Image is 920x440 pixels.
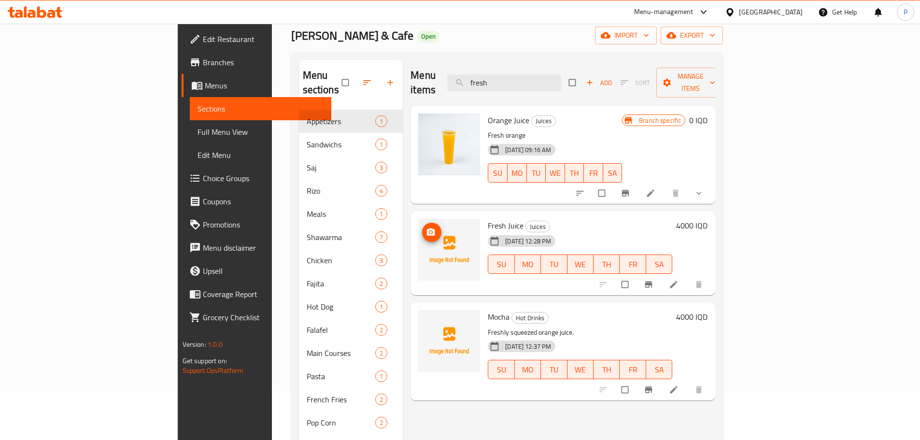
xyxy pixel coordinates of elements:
span: Sections [198,103,324,114]
span: Pop Corn [307,417,376,428]
div: items [375,208,387,220]
span: Select to update [616,275,636,294]
span: Appetizers [307,115,376,127]
span: Sort sections [356,72,380,93]
div: Main Courses2 [299,341,403,365]
span: SA [607,166,618,180]
div: items [375,347,387,359]
span: TU [531,166,542,180]
h6: 4000 IQD [676,219,708,232]
a: Choice Groups [182,167,331,190]
button: SA [646,255,672,274]
span: 3 [376,163,387,172]
img: Fresh Juice [418,219,480,281]
button: Branch-specific-item [615,183,638,204]
a: Edit Restaurant [182,28,331,51]
a: Upsell [182,259,331,283]
span: Promotions [203,219,324,230]
span: P [904,7,907,17]
span: 3 [376,256,387,265]
span: 1 [376,210,387,219]
a: Menu disclaimer [182,236,331,259]
span: Choice Groups [203,172,324,184]
a: Edit menu item [669,385,680,395]
div: items [375,115,387,127]
span: TU [545,257,563,271]
div: [GEOGRAPHIC_DATA] [739,7,803,17]
span: 4 [376,186,387,196]
span: Hot Drinks [512,312,548,324]
span: Coupons [203,196,324,207]
div: Juices [525,221,550,232]
h6: 4000 IQD [676,310,708,324]
button: show more [688,183,711,204]
span: Fresh Juice [488,218,524,233]
div: Pop Corn2 [299,411,403,434]
span: Shawarma [307,231,376,243]
div: Menu-management [634,6,694,18]
span: 2 [376,326,387,335]
div: Saj [307,162,376,173]
span: import [603,29,649,42]
button: MO [508,163,527,183]
span: Select section [563,73,583,92]
div: items [375,185,387,197]
button: Branch-specific-item [638,379,661,400]
span: SA [650,257,668,271]
span: Add item [583,75,614,90]
a: Promotions [182,213,331,236]
span: 1 [376,117,387,126]
button: delete [688,274,711,295]
span: MO [519,257,537,271]
button: MO [515,360,541,379]
span: Branches [203,57,324,68]
span: Add [586,77,612,88]
span: TU [545,363,563,377]
span: WE [550,166,561,180]
span: French Fries [307,394,376,405]
div: Appetizers1 [299,110,403,133]
img: Mocha [418,310,480,372]
button: FR [620,255,646,274]
div: Pasta1 [299,365,403,388]
span: Open [417,32,439,41]
span: Menus [205,80,324,91]
span: FR [623,363,642,377]
span: Select all sections [336,73,356,92]
span: export [668,29,715,42]
span: Falafel [307,324,376,336]
button: delete [665,183,688,204]
a: Branches [182,51,331,74]
span: Upsell [203,265,324,277]
a: Edit Menu [190,143,331,167]
span: MO [519,363,537,377]
span: TH [597,257,616,271]
span: 1 [376,372,387,381]
div: items [375,301,387,312]
button: WE [567,360,594,379]
span: SA [650,363,668,377]
button: SU [488,255,514,274]
div: items [375,370,387,382]
a: Coverage Report [182,283,331,306]
div: Hot Drinks [511,312,549,324]
div: Falafel2 [299,318,403,341]
svg: Show Choices [694,188,704,198]
button: sort-choices [569,183,593,204]
span: Version: [183,338,206,351]
a: Menus [182,74,331,97]
div: Chicken [307,255,376,266]
div: Saj3 [299,156,403,179]
span: 1 [376,140,387,149]
span: Sandwichs [307,139,376,150]
h6: 0 IQD [689,114,708,127]
div: Hot Dog1 [299,295,403,318]
span: Mocha [488,310,510,324]
span: TH [597,363,616,377]
span: Branch specific [635,116,685,125]
img: Orange Juice [418,114,480,175]
button: TH [594,255,620,274]
input: search [447,74,561,91]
